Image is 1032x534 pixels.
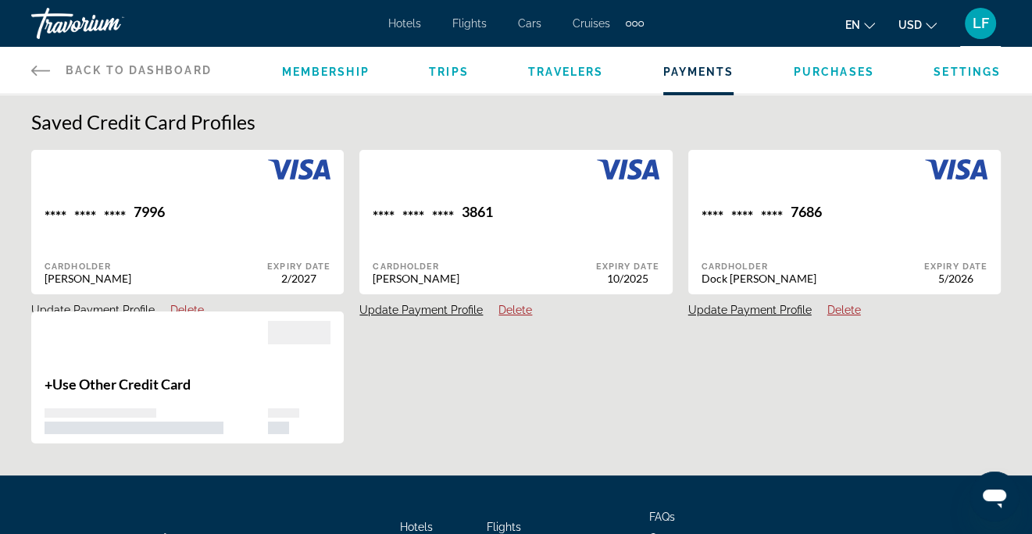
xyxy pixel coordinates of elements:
a: Flights [452,17,487,30]
div: Expiry Date [924,262,987,272]
span: USD [898,19,922,31]
div: Cardholder [702,262,924,272]
a: Travorium [31,3,187,44]
a: Hotels [400,521,433,533]
div: 3861 [462,203,493,224]
button: Update Payment Profile [359,303,483,317]
span: Back to Dashboard [66,64,212,77]
div: 7686 [791,203,822,224]
h1: Saved Credit Card Profiles [31,110,1001,133]
button: Extra navigation items [626,11,644,36]
button: Delete [170,303,204,317]
div: 7996 [134,203,165,224]
a: Settings [934,66,1001,78]
img: VISA.svg [925,159,987,180]
div: 10/2025 [596,272,659,285]
div: Expiry Date [596,262,659,272]
a: Cars [518,17,541,30]
button: ************7686CardholderDock [PERSON_NAME]Expiry Date5/2026 [688,149,1001,295]
div: Cardholder [373,262,595,272]
a: Travelers [528,66,603,78]
button: Delete [498,303,532,317]
div: 5/2026 [924,272,987,285]
button: +Use Other Credit Card [31,311,344,444]
button: Update Payment Profile [31,303,155,317]
a: Flights [487,521,521,533]
a: Membership [282,66,370,78]
a: FAQs [649,511,675,523]
a: Purchases [794,66,874,78]
button: User Menu [960,7,1001,40]
a: Back to Dashboard [31,47,212,94]
div: 2/2027 [267,272,330,285]
div: [PERSON_NAME] [373,272,595,285]
p: + [45,376,268,393]
a: Payments [663,66,734,78]
button: Change currency [898,13,937,36]
button: Update Payment Profile [688,303,812,317]
span: en [845,19,860,31]
iframe: Button to launch messaging window [970,472,1020,522]
button: Change language [845,13,875,36]
button: Delete [827,303,861,317]
img: VISA.svg [268,159,330,180]
span: Use Other Credit Card [52,376,191,393]
div: Cardholder [45,262,267,272]
a: Cruises [573,17,610,30]
div: Dock [PERSON_NAME] [702,272,924,285]
span: LF [973,16,989,31]
div: Expiry Date [267,262,330,272]
a: Trips [429,66,469,78]
div: [PERSON_NAME] [45,272,267,285]
img: VISA.svg [597,159,659,180]
a: Hotels [388,17,421,30]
